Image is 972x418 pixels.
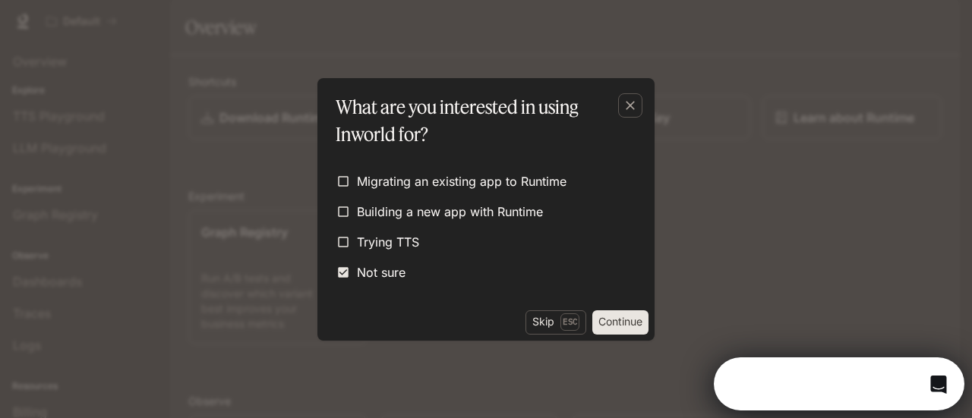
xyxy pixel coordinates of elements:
p: Esc [560,313,579,330]
span: Trying TTS [357,233,419,251]
iframe: Intercom live chat [920,366,957,403]
span: Migrating an existing app to Runtime [357,172,566,190]
div: Open Intercom Messenger [6,6,263,48]
iframe: Intercom live chat discovery launcher [714,357,964,410]
button: SkipEsc [525,310,586,335]
button: Continue [592,310,649,335]
div: The team typically replies in under 3h [16,25,218,41]
p: What are you interested in using Inworld for? [336,93,630,148]
span: Not sure [357,263,406,281]
div: Need help? [16,13,218,25]
span: Building a new app with Runtime [357,203,543,221]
